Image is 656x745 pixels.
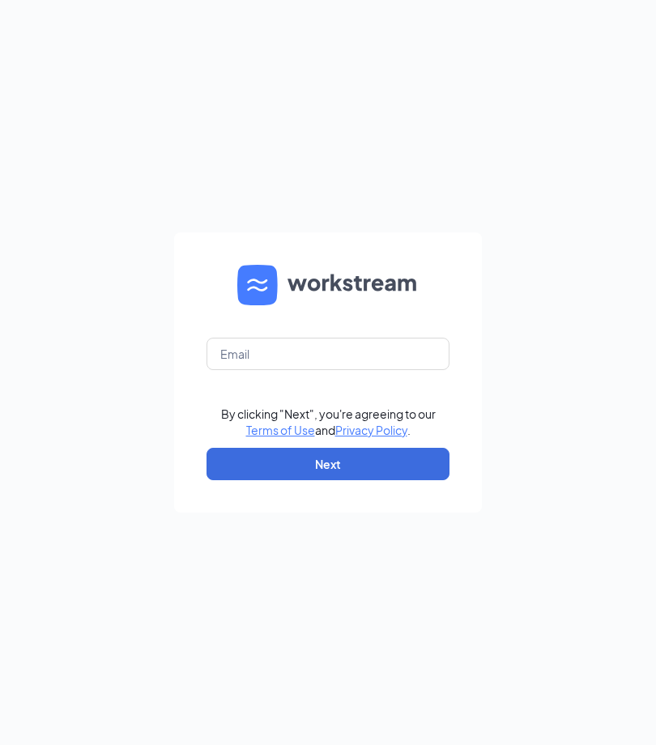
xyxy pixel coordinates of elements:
[221,406,436,438] div: By clicking "Next", you're agreeing to our and .
[237,265,419,305] img: WS logo and Workstream text
[246,423,315,437] a: Terms of Use
[207,448,449,480] button: Next
[335,423,407,437] a: Privacy Policy
[207,338,449,370] input: Email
